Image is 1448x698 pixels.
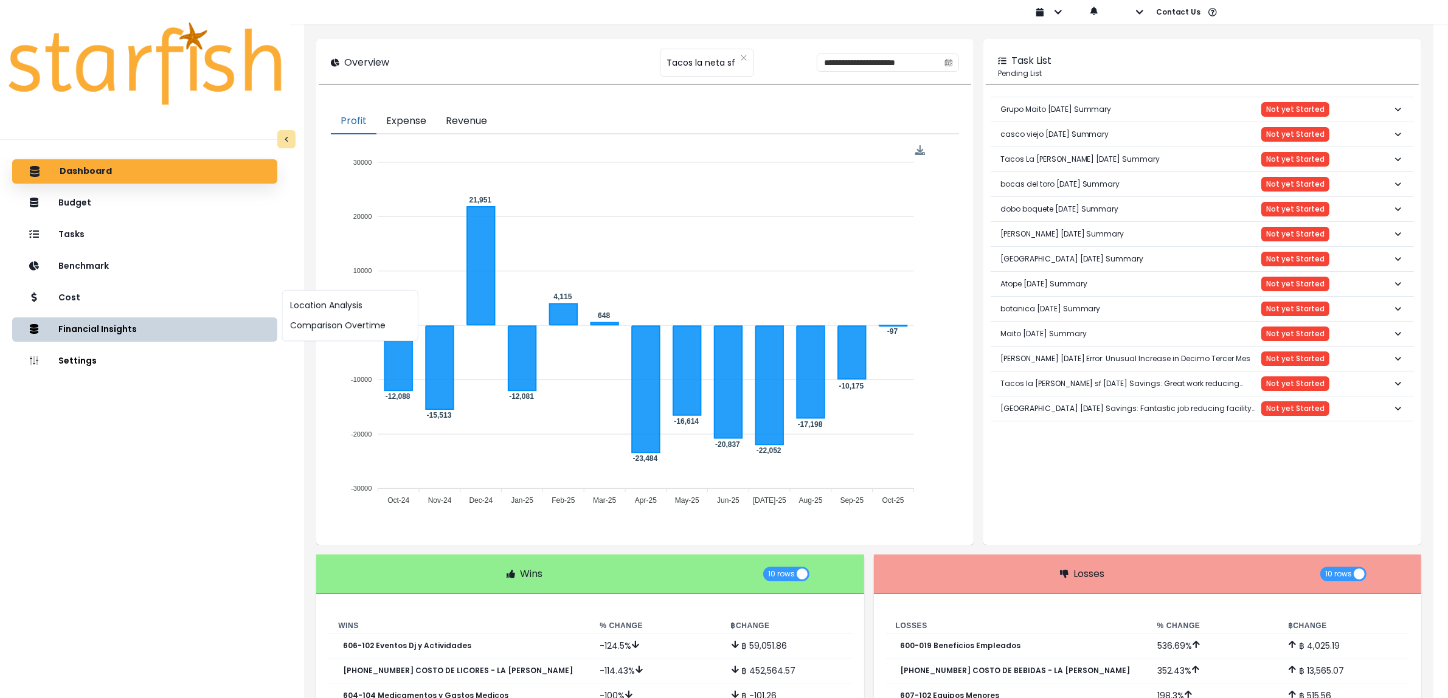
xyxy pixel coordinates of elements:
[353,159,372,166] tspan: 30000
[283,295,418,316] button: Location Analysis
[1266,230,1325,238] span: Not yet Started
[1266,330,1325,338] span: Not yet Started
[12,286,277,310] button: Cost
[1266,354,1325,363] span: Not yet Started
[1266,404,1325,413] span: Not yet Started
[343,666,573,675] p: [PHONE_NUMBER] COSTO DE LICORES - LA [PERSON_NAME]
[991,272,1414,296] button: Atope [DATE] SummaryNot yet Started
[1000,194,1119,224] p: dobo boquete [DATE] Summary
[1266,205,1325,213] span: Not yet Started
[12,254,277,278] button: Benchmark
[1278,633,1409,658] td: ฿ 4,025.19
[511,496,533,505] tspan: Jan-25
[1278,658,1409,683] td: ฿ 13,565.07
[635,496,657,505] tspan: Apr-25
[721,633,852,658] td: ฿ 59,051.86
[353,267,372,274] tspan: 10000
[1000,368,1262,399] p: Tacos la [PERSON_NAME] sf [DATE] Savings: Great work reducing liquor costs by $1,728 per month!
[387,496,409,505] tspan: Oct-24
[1000,94,1112,125] p: Grupo Maito [DATE] Summary
[1000,119,1109,150] p: casco viejo [DATE] Summary
[60,166,112,177] p: Dashboard
[58,261,109,271] p: Benchmark
[351,485,372,492] tspan: -30000
[353,213,372,220] tspan: 20000
[351,376,372,383] tspan: -10000
[991,147,1414,171] button: Tacos La [PERSON_NAME] [DATE] SummaryNot yet Started
[12,159,277,184] button: Dashboard
[12,223,277,247] button: Tasks
[590,633,721,658] td: -124.5 %
[991,197,1414,221] button: dobo boquete [DATE] SummaryNot yet Started
[991,322,1414,346] button: Maito [DATE] SummaryNot yet Started
[1000,244,1144,274] p: [GEOGRAPHIC_DATA] [DATE] Summary
[351,430,372,438] tspan: -20000
[991,347,1414,371] button: [PERSON_NAME] [DATE] Error: Unusual Increase in Decimo Tercer MesNot yet Started
[520,567,542,581] p: Wins
[328,618,590,634] th: Wins
[331,109,376,134] button: Profit
[1000,294,1101,324] p: botanica [DATE] Summary
[283,316,418,336] button: Comparison Overtime
[376,109,436,134] button: Expense
[1266,305,1325,313] span: Not yet Started
[1000,269,1087,299] p: Atope [DATE] Summary
[991,172,1414,196] button: bocas del toro [DATE] SummaryNot yet Started
[753,496,786,505] tspan: [DATE]-25
[590,618,721,634] th: % Change
[436,109,497,134] button: Revenue
[1148,633,1278,658] td: 536.69 %
[1148,618,1278,634] th: % Change
[469,496,493,505] tspan: Dec-24
[991,222,1414,246] button: [PERSON_NAME] [DATE] SummaryNot yet Started
[991,396,1414,421] button: [GEOGRAPHIC_DATA] [DATE] Savings: Fantastic job reducing facility maintenance costs by $2,118 per...
[667,50,735,75] span: Tacos la neta sf
[901,641,1021,650] p: 600-019 Beneficios Empleados
[840,496,864,505] tspan: Sep-25
[998,68,1407,79] p: Pending List
[12,349,277,373] button: Settings
[991,247,1414,271] button: [GEOGRAPHIC_DATA] [DATE] SummaryNot yet Started
[590,658,721,683] td: -114.43 %
[717,496,740,505] tspan: Jun-25
[721,618,852,634] th: ฿ Change
[1000,319,1087,349] p: Maito [DATE] Summary
[1266,379,1325,388] span: Not yet Started
[1148,658,1278,683] td: 352.43 %
[1278,618,1409,634] th: ฿ Change
[593,496,616,505] tspan: Mar-25
[740,54,747,61] svg: close
[1266,180,1325,188] span: Not yet Started
[1000,144,1160,174] p: Tacos La [PERSON_NAME] [DATE] Summary
[428,496,452,505] tspan: Nov-24
[901,666,1131,675] p: [PHONE_NUMBER] COSTO DE BEBIDAS - LA [PERSON_NAME]
[552,496,575,505] tspan: Feb-25
[1266,130,1325,139] span: Not yet Started
[1325,567,1352,581] span: 10 rows
[12,317,277,342] button: Financial Insights
[1000,344,1251,374] p: [PERSON_NAME] [DATE] Error: Unusual Increase in Decimo Tercer Mes
[675,496,699,505] tspan: May-25
[886,618,1148,634] th: Losses
[343,641,471,650] p: 606-102 Eventos Dj y Actividades
[1073,567,1104,581] p: Losses
[1266,255,1325,263] span: Not yet Started
[12,191,277,215] button: Budget
[58,229,85,240] p: Tasks
[344,55,389,70] p: Overview
[944,58,953,67] svg: calendar
[991,97,1414,122] button: Grupo Maito [DATE] SummaryNot yet Started
[1000,169,1120,199] p: bocas del toro [DATE] Summary
[991,297,1414,321] button: botanica [DATE] SummaryNot yet Started
[915,145,926,156] div: Menu
[915,145,926,156] img: Download Profit
[1266,105,1325,114] span: Not yet Started
[58,198,91,208] p: Budget
[799,496,823,505] tspan: Aug-25
[1000,219,1124,249] p: [PERSON_NAME] [DATE] Summary
[1011,54,1051,68] p: Task List
[991,122,1414,147] button: casco viejo [DATE] SummaryNot yet Started
[768,567,795,581] span: 10 rows
[58,292,80,303] p: Cost
[882,496,904,505] tspan: Oct-25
